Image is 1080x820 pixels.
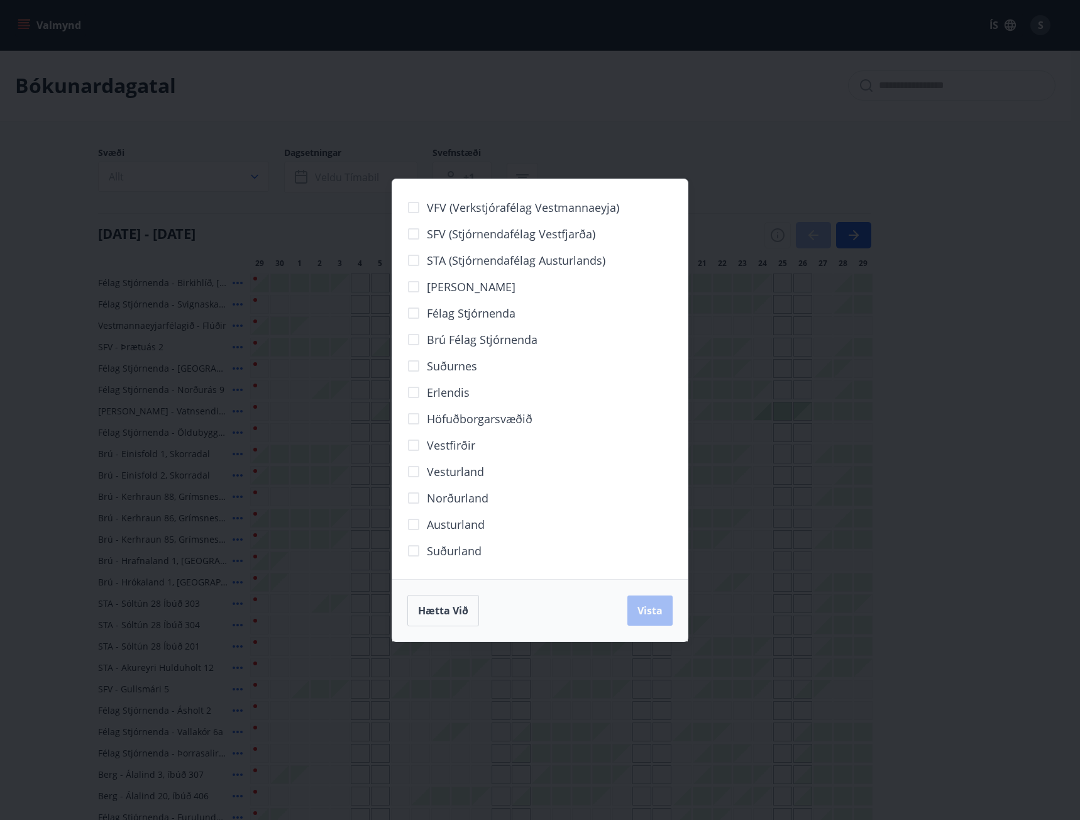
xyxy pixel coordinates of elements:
span: [PERSON_NAME] [427,279,515,295]
span: Félag stjórnenda [427,305,515,321]
span: SFV (Stjórnendafélag Vestfjarða) [427,226,595,242]
span: Vesturland [427,463,484,480]
button: Hætta við [407,595,479,626]
span: VFV (Verkstjórafélag Vestmannaeyja) [427,199,619,216]
span: Erlendis [427,384,470,401]
span: Suðurland [427,543,482,559]
span: Vestfirðir [427,437,475,453]
span: STA (Stjórnendafélag Austurlands) [427,252,605,269]
span: Norðurland [427,490,488,506]
span: Austurland [427,516,485,533]
span: Hætta við [418,604,468,618]
span: Brú félag stjórnenda [427,331,537,348]
span: Suðurnes [427,358,477,374]
span: Höfuðborgarsvæðið [427,411,532,427]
